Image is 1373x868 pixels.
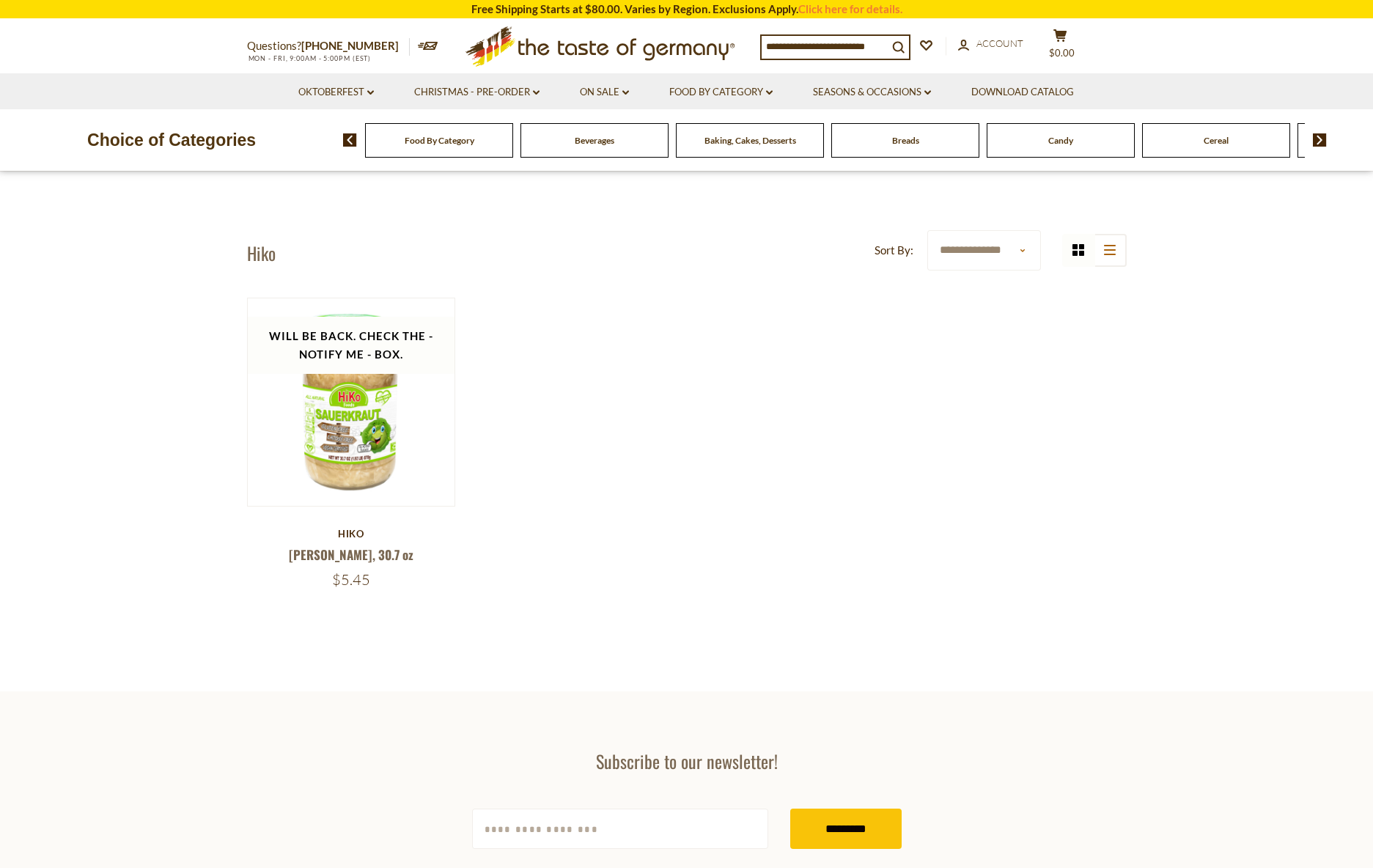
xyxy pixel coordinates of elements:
[301,39,399,52] a: [PHONE_NUMBER]
[1049,47,1075,59] span: $0.00
[575,135,614,146] a: Beverages
[1039,29,1083,65] button: $0.00
[247,54,372,62] span: MON - FRI, 9:00AM - 5:00PM (EST)
[798,2,902,15] a: Click here for details.
[971,84,1074,100] a: Download Catalog
[289,545,413,564] a: [PERSON_NAME], 30.7 oz
[248,298,455,506] img: Hiko
[343,133,357,147] img: previous arrow
[875,241,913,260] label: Sort By:
[414,84,540,100] a: Christmas - PRE-ORDER
[958,36,1023,52] a: Account
[405,135,474,146] a: Food By Category
[1313,133,1327,147] img: next arrow
[247,242,276,264] h1: Hiko
[247,37,410,56] p: Questions?
[976,37,1023,49] span: Account
[892,135,919,146] a: Breads
[813,84,931,100] a: Seasons & Occasions
[472,750,902,772] h3: Subscribe to our newsletter!
[332,570,370,589] span: $5.45
[669,84,773,100] a: Food By Category
[1204,135,1229,146] a: Cereal
[298,84,374,100] a: Oktoberfest
[1048,135,1073,146] a: Candy
[580,84,629,100] a: On Sale
[247,528,456,540] div: Hiko
[704,135,796,146] a: Baking, Cakes, Desserts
